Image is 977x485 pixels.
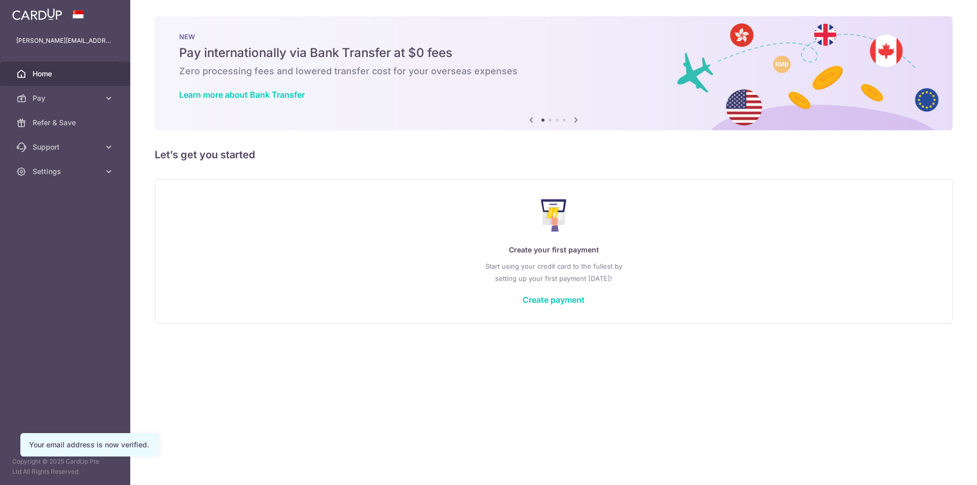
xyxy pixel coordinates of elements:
span: Settings [33,166,100,177]
div: Your email address is now verified. [29,440,149,450]
p: Start using your credit card to the fullest by setting up your first payment [DATE]! [176,260,932,284]
h5: Pay internationally via Bank Transfer at $0 fees [179,45,928,61]
img: Bank transfer banner [155,16,953,130]
span: Home [33,69,100,79]
span: Support [33,142,100,152]
a: Create payment [523,295,585,305]
h6: Zero processing fees and lowered transfer cost for your overseas expenses [179,65,928,77]
span: Refer & Save [33,118,100,128]
img: CardUp [12,8,62,20]
p: NEW [179,33,928,41]
span: Pay [33,93,100,103]
p: Create your first payment [176,244,932,256]
img: Make Payment [541,199,567,232]
h5: Let’s get you started [155,147,953,163]
a: Learn more about Bank Transfer [179,90,305,100]
iframe: Opens a widget where you can find more information [912,454,967,480]
p: [PERSON_NAME][EMAIL_ADDRESS][DOMAIN_NAME] [16,36,114,46]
